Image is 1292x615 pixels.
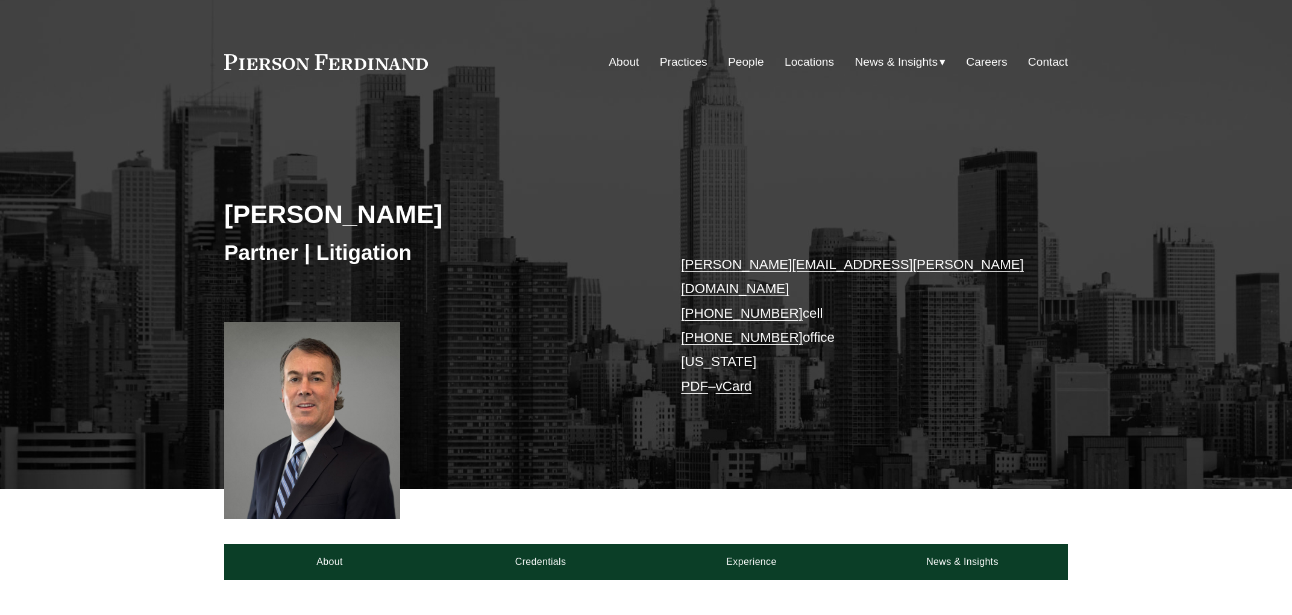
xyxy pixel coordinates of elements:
a: [PHONE_NUMBER] [681,306,803,321]
a: Locations [785,51,834,74]
a: About [609,51,639,74]
a: folder dropdown [855,51,945,74]
span: News & Insights [855,52,938,73]
a: Credentials [435,544,646,580]
h3: Partner | Litigation [224,239,646,266]
a: Careers [966,51,1007,74]
a: Experience [646,544,857,580]
a: News & Insights [857,544,1068,580]
a: [PHONE_NUMBER] [681,330,803,345]
a: Contact [1028,51,1068,74]
a: About [224,544,435,580]
a: [PERSON_NAME][EMAIL_ADDRESS][PERSON_NAME][DOMAIN_NAME] [681,257,1024,296]
a: People [728,51,764,74]
p: cell office [US_STATE] – [681,253,1032,399]
a: PDF [681,379,708,394]
h2: [PERSON_NAME] [224,198,646,230]
a: Practices [660,51,707,74]
a: vCard [716,379,752,394]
